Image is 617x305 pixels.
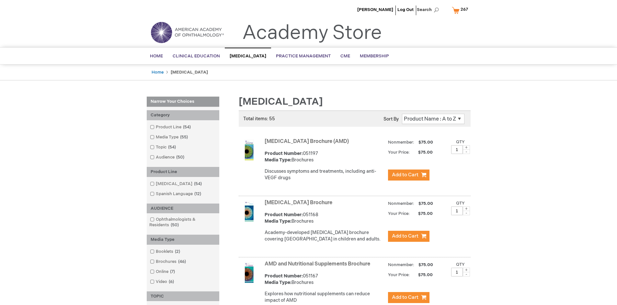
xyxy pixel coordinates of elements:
span: $75.00 [411,211,434,216]
a: Home [152,70,164,75]
a: Media Type55 [148,134,190,140]
strong: Nonmember: [388,138,414,147]
p: Discusses symptoms and treatments, including anti-VEGF drugs [265,168,385,181]
span: Clinical Education [173,53,220,59]
span: [MEDICAL_DATA] [230,53,266,59]
div: Media Type [147,235,219,245]
span: $75.00 [411,150,434,155]
a: Academy Store [242,21,382,45]
span: Practice Management [276,53,331,59]
label: Qty [456,139,465,145]
strong: Nonmember: [388,261,414,269]
a: Log Out [397,7,414,12]
span: 54 [166,145,177,150]
span: 2 [173,249,182,254]
span: CME [340,53,350,59]
div: TOPIC [147,291,219,301]
a: Online7 [148,269,177,275]
a: Ophthalmologists & Residents50 [148,217,218,228]
span: 54 [192,181,203,186]
p: Academy-developed [MEDICAL_DATA] brochure covering [GEOGRAPHIC_DATA] in children and adults. [265,229,385,242]
button: Add to Cart [388,170,429,181]
a: Video6 [148,279,177,285]
span: Add to Cart [392,233,418,239]
a: Audience50 [148,154,187,160]
a: Product Line54 [148,124,193,130]
span: Add to Cart [392,172,418,178]
a: [MEDICAL_DATA]54 [148,181,204,187]
a: 267 [451,5,472,16]
span: Add to Cart [392,294,418,300]
strong: Media Type: [265,157,291,163]
strong: Your Price: [388,150,410,155]
strong: Product Number: [265,273,303,279]
strong: Your Price: [388,272,410,277]
strong: Media Type: [265,280,291,285]
span: 50 [169,222,180,228]
img: Age-Related Macular Degeneration Brochure (AMD) [239,140,259,160]
span: 267 [461,7,468,12]
input: Qty [451,206,463,215]
a: [MEDICAL_DATA] Brochure (AMD) [265,138,349,145]
span: 46 [177,259,188,264]
span: $75.00 [417,201,434,206]
button: Add to Cart [388,292,429,303]
div: Product Line [147,167,219,177]
span: $75.00 [411,272,434,277]
label: Sort By [383,116,399,122]
label: Qty [456,201,465,206]
strong: Product Number: [265,212,303,217]
span: Total items: 55 [243,116,275,122]
strong: Your Price: [388,211,410,216]
span: $75.00 [417,262,434,267]
a: [MEDICAL_DATA] Brochure [265,200,332,206]
span: $75.00 [417,140,434,145]
a: Topic54 [148,144,178,150]
button: Add to Cart [388,231,429,242]
span: 54 [181,124,192,130]
span: 6 [167,279,176,284]
strong: Nonmember: [388,200,414,208]
a: Spanish Language12 [148,191,204,197]
span: 12 [193,191,203,196]
strong: Media Type: [265,218,291,224]
a: Brochures46 [148,259,189,265]
input: Qty [451,268,463,276]
div: 051167 Brochures [265,273,385,286]
span: Search [417,3,441,16]
div: AUDIENCE [147,204,219,214]
span: [MEDICAL_DATA] [239,96,323,108]
span: 55 [178,135,189,140]
div: 051168 Brochures [265,212,385,225]
div: Category [147,110,219,120]
span: 7 [168,269,177,274]
input: Qty [451,145,463,154]
strong: Narrow Your Choices [147,97,219,107]
div: 051197 Brochures [265,150,385,163]
img: Amblyopia Brochure [239,201,259,222]
span: 50 [175,155,186,160]
a: AMD and Nutritional Supplements Brochure [265,261,370,267]
strong: Product Number: [265,151,303,156]
a: [PERSON_NAME] [357,7,393,12]
strong: [MEDICAL_DATA] [171,70,208,75]
span: Membership [360,53,389,59]
img: AMD and Nutritional Supplements Brochure [239,262,259,283]
span: Home [150,53,163,59]
p: Explores how nutritional supplements can reduce impact of AMD [265,291,385,304]
a: Booklets2 [148,249,183,255]
label: Qty [456,262,465,267]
